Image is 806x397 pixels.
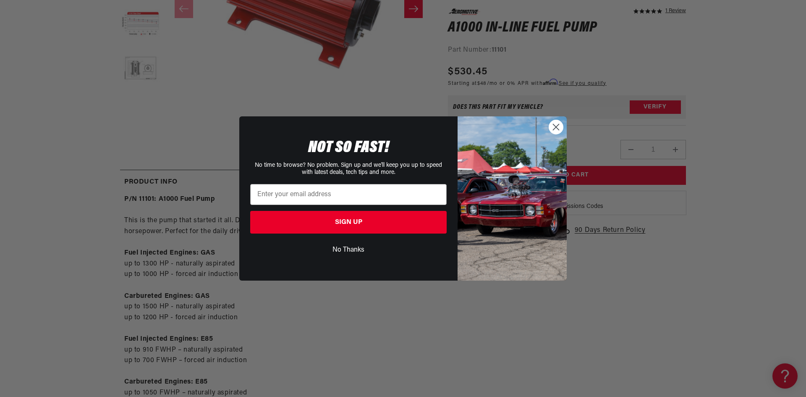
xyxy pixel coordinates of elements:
[250,184,447,205] input: Enter your email address
[250,242,447,258] button: No Thanks
[308,139,389,156] span: NOT SO FAST!
[458,116,567,280] img: 85cdd541-2605-488b-b08c-a5ee7b438a35.jpeg
[255,162,442,176] span: No time to browse? No problem. Sign up and we'll keep you up to speed with latest deals, tech tip...
[549,120,563,134] button: Close dialog
[250,211,447,234] button: SIGN UP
